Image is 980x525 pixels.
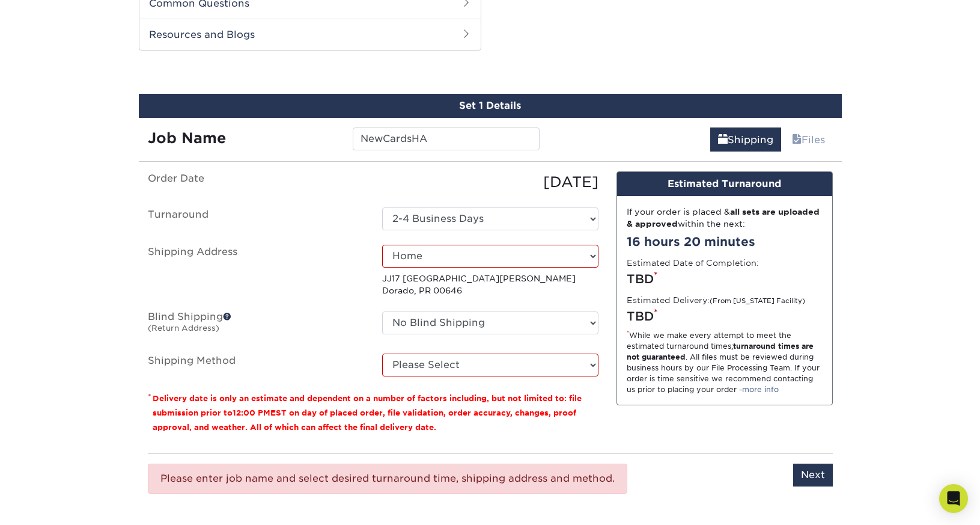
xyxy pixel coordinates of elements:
[148,464,627,494] div: Please enter job name and select desired turnaround time, shipping address and method.
[139,19,481,50] h2: Resources and Blogs
[784,127,833,152] a: Files
[617,172,832,196] div: Estimated Turnaround
[353,127,540,150] input: Enter a job name
[153,394,582,432] small: Delivery date is only an estimate and dependent on a number of factors including, but not limited...
[627,270,823,288] div: TBD
[627,307,823,325] div: TBD
[792,134,802,146] span: files
[148,129,226,147] strong: Job Name
[373,171,607,193] div: [DATE]
[627,206,823,230] div: If your order is placed & within the next:
[139,245,373,297] label: Shipping Address
[627,330,823,395] div: While we make every attempt to meet the estimated turnaround times; . All files must be reviewed ...
[793,464,833,487] input: Next
[627,294,805,306] label: Estimated Delivery:
[139,171,373,193] label: Order Date
[627,342,814,361] strong: turnaround times are not guaranteed
[139,94,842,118] div: Set 1 Details
[627,233,823,251] div: 16 hours 20 minutes
[742,385,779,394] a: more info
[139,207,373,230] label: Turnaround
[148,324,219,333] small: (Return Address)
[139,312,373,339] label: Blind Shipping
[710,127,781,152] a: Shipping
[939,484,968,513] div: Open Intercom Messenger
[627,257,759,269] label: Estimated Date of Completion:
[139,354,373,376] label: Shipping Method
[3,488,102,521] iframe: Google Customer Reviews
[382,272,598,297] p: JJ17 [GEOGRAPHIC_DATA][PERSON_NAME] Dorado, PR 00646
[233,408,270,417] span: 12:00 PM
[718,134,728,146] span: shipping
[710,297,805,305] small: (From [US_STATE] Facility)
